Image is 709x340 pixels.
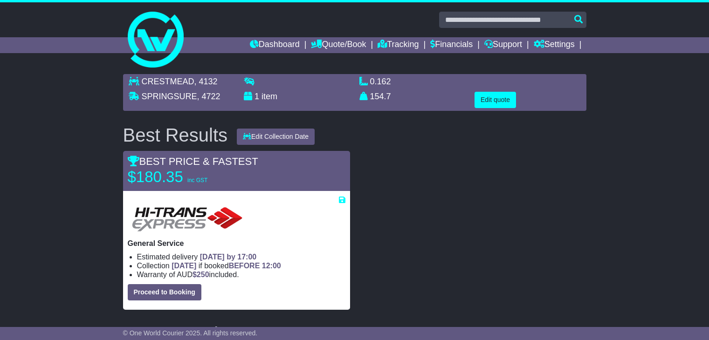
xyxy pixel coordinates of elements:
span: [DATE] by 17:00 [200,253,257,261]
span: © One World Courier 2025. All rights reserved. [123,329,258,337]
span: 12:00 [262,262,281,270]
span: 1 [255,92,259,101]
p: $180.35 [128,168,244,186]
span: CRESTMEAD [142,77,194,86]
span: item [262,92,277,101]
span: BEST PRICE & FASTEST [128,156,258,167]
span: if booked [172,262,281,270]
a: Settings [534,37,575,53]
span: BEFORE [229,262,260,270]
span: inc GST [187,177,207,184]
p: General Service [128,239,345,248]
li: Collection [137,261,345,270]
span: , 4722 [197,92,220,101]
span: 0.162 [370,77,391,86]
a: Tracking [378,37,419,53]
li: Warranty of AUD included. [137,270,345,279]
span: $ [193,271,209,279]
button: Edit quote [475,92,516,108]
span: 154.7 [370,92,391,101]
span: [DATE] [172,262,196,270]
span: 250 [197,271,209,279]
button: Edit Collection Date [237,129,315,145]
span: , 4132 [194,77,218,86]
a: Quote/Book [311,37,366,53]
a: Dashboard [250,37,300,53]
li: Estimated delivery [137,252,345,261]
a: Support [484,37,522,53]
span: SPRINGSURE [142,92,197,101]
img: HiTrans: General Service [128,204,247,234]
button: Proceed to Booking [128,284,201,300]
div: Best Results [118,125,233,145]
a: Financials [430,37,473,53]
